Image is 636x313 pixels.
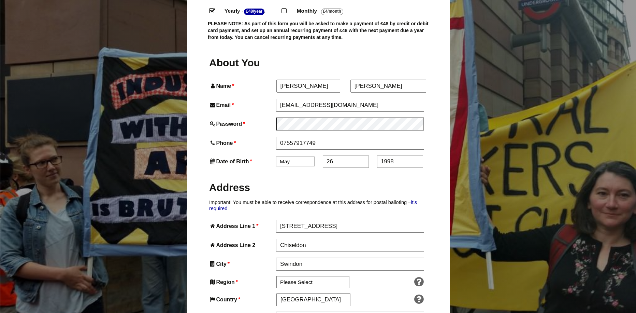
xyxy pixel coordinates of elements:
[209,221,275,231] label: Address Line 1
[209,157,275,166] label: Date of Birth
[291,6,360,16] label: Monthly - .
[209,81,275,91] label: Name
[321,9,343,15] strong: £4/Month
[276,80,341,93] input: First
[350,80,427,93] input: Last
[244,9,264,15] strong: £48/Year
[209,119,275,128] label: Password
[209,181,428,194] h2: Address
[218,6,281,16] label: Yearly - .
[209,259,275,269] label: City
[209,199,428,212] p: Important! You must be able to receive correspondence at this address for postal balloting –
[209,241,275,250] label: Address Line 2
[209,138,275,148] label: Phone
[209,295,275,304] label: Country
[209,200,417,211] a: it’s required
[209,277,275,287] label: Region
[209,100,275,110] label: Email
[209,56,275,69] h2: About You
